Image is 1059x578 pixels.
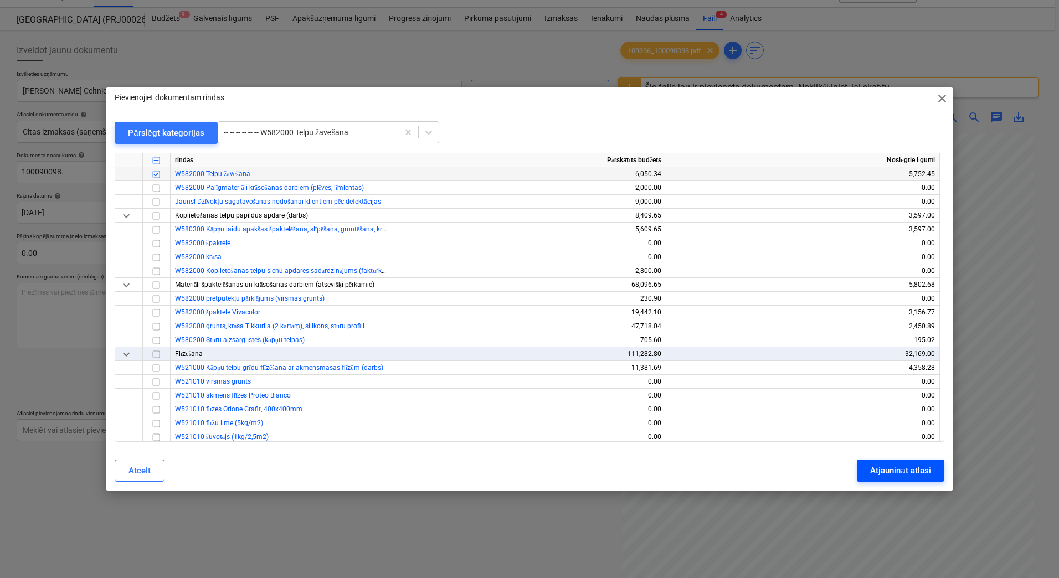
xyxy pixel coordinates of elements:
[397,292,661,306] div: 230.90
[397,375,661,389] div: 0.00
[671,292,935,306] div: 0.00
[671,416,935,430] div: 0.00
[175,211,308,219] span: Koplietošanas telpu papildus apdare (darbs)
[120,209,133,223] span: keyboard_arrow_down
[1004,525,1059,578] iframe: Chat Widget
[857,460,944,482] button: Atjaunināt atlasi
[397,278,661,292] div: 68,096.65
[175,170,250,178] a: W582000 Telpu žāvēšana
[671,375,935,389] div: 0.00
[671,223,935,236] div: 3,597.00
[392,153,666,167] div: Pārskatīts budžets
[128,126,204,140] div: Pārslēgt kategorijas
[671,361,935,375] div: 4,358.28
[175,184,364,192] a: W582000 Palīgmateriāli krāsošanas darbiem (plēves, līmlentas)
[397,430,661,444] div: 0.00
[671,250,935,264] div: 0.00
[175,378,251,385] a: W521010 virsmas grunts
[175,295,325,302] a: W582000 pretputekļu pārklājums (virsmas grunts)
[671,347,935,361] div: 32,169.00
[397,167,661,181] div: 6,050.34
[175,405,302,413] a: W521010 flīzes Orione Grafit, 400x400mm
[397,195,661,209] div: 9,000.00
[397,333,661,347] div: 705.60
[175,253,222,261] a: W582000 krāsa
[175,281,374,288] span: Materiāli špaktelēšanas un krāsošanas darbiem (atsevišķi pērkamie)
[175,225,474,233] a: W580300 Kāpņu laidu apakšas špaktelēšana, slīpēšana, gruntēšana, krāsošana 2 kārtās no sastatnēm
[397,209,661,223] div: 8,409.65
[115,460,164,482] button: Atcelt
[397,306,661,319] div: 19,442.10
[671,181,935,195] div: 0.00
[671,278,935,292] div: 5,802.68
[175,239,230,247] a: W582000 špaktele
[671,430,935,444] div: 0.00
[175,419,263,427] a: W521010 flīžu līme (5kg/m2)
[397,319,661,333] div: 47,718.04
[671,389,935,402] div: 0.00
[671,167,935,181] div: 5,752.45
[870,463,931,478] div: Atjaunināt atlasi
[397,223,661,236] div: 5,609.65
[175,267,412,275] a: W582000 Koplietošanas telpu sienu apdares sadārdzinājums (faktūrkrāsojums)
[128,463,151,478] div: Atcelt
[397,416,661,430] div: 0.00
[935,92,949,105] span: close
[175,198,381,205] a: Jauns! Dzīvokļu sagatavošanas nodošanai klientiem pēc defektācijas
[120,348,133,361] span: keyboard_arrow_down
[397,236,661,250] div: 0.00
[397,181,661,195] div: 2,000.00
[171,153,392,167] div: rindas
[115,92,224,104] p: Pievienojiet dokumentam rindas
[397,389,661,402] div: 0.00
[671,209,935,223] div: 3,597.00
[671,319,935,333] div: 2,450.89
[671,306,935,319] div: 3,156.77
[175,308,260,316] a: W582000 špaktele Vivacolor
[397,264,661,278] div: 2,800.00
[397,361,661,375] div: 11,381.69
[175,322,364,330] a: W582000 grunts, krāsa Tikkurila (2 kārtām), silikons, stūru profili
[397,402,661,416] div: 0.00
[175,391,291,399] a: W521010 akmens flīzes Proteo Bianco
[671,333,935,347] div: 195.02
[175,336,305,344] a: W580200 Stūru aizsarglīstes (kāpņu telpas)
[397,250,661,264] div: 0.00
[671,195,935,209] div: 0.00
[120,278,133,292] span: keyboard_arrow_down
[671,264,935,278] div: 0.00
[671,236,935,250] div: 0.00
[115,122,218,144] button: Pārslēgt kategorijas
[671,402,935,416] div: 0.00
[666,153,940,167] div: Noslēgtie līgumi
[397,347,661,361] div: 111,282.80
[175,433,269,441] a: W521010 šuvotājs (1kg/2,5m2)
[175,350,203,358] span: Flīzēšana
[175,364,383,371] a: W521000 Kāpņu telpu grīdu flīzēšana ar akmensmasas flīzēm (darbs)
